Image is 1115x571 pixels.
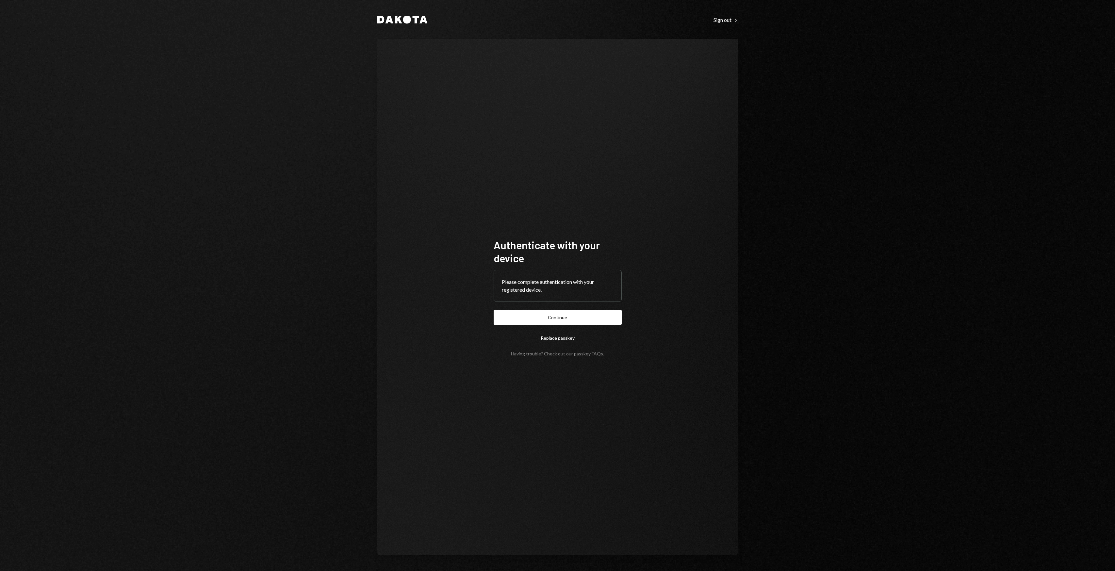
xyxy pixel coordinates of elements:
[494,238,622,265] h1: Authenticate with your device
[713,17,738,23] div: Sign out
[574,351,603,357] a: passkey FAQs
[511,351,604,356] div: Having trouble? Check out our .
[494,330,622,346] button: Replace passkey
[502,278,614,294] div: Please complete authentication with your registered device.
[713,16,738,23] a: Sign out
[494,310,622,325] button: Continue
